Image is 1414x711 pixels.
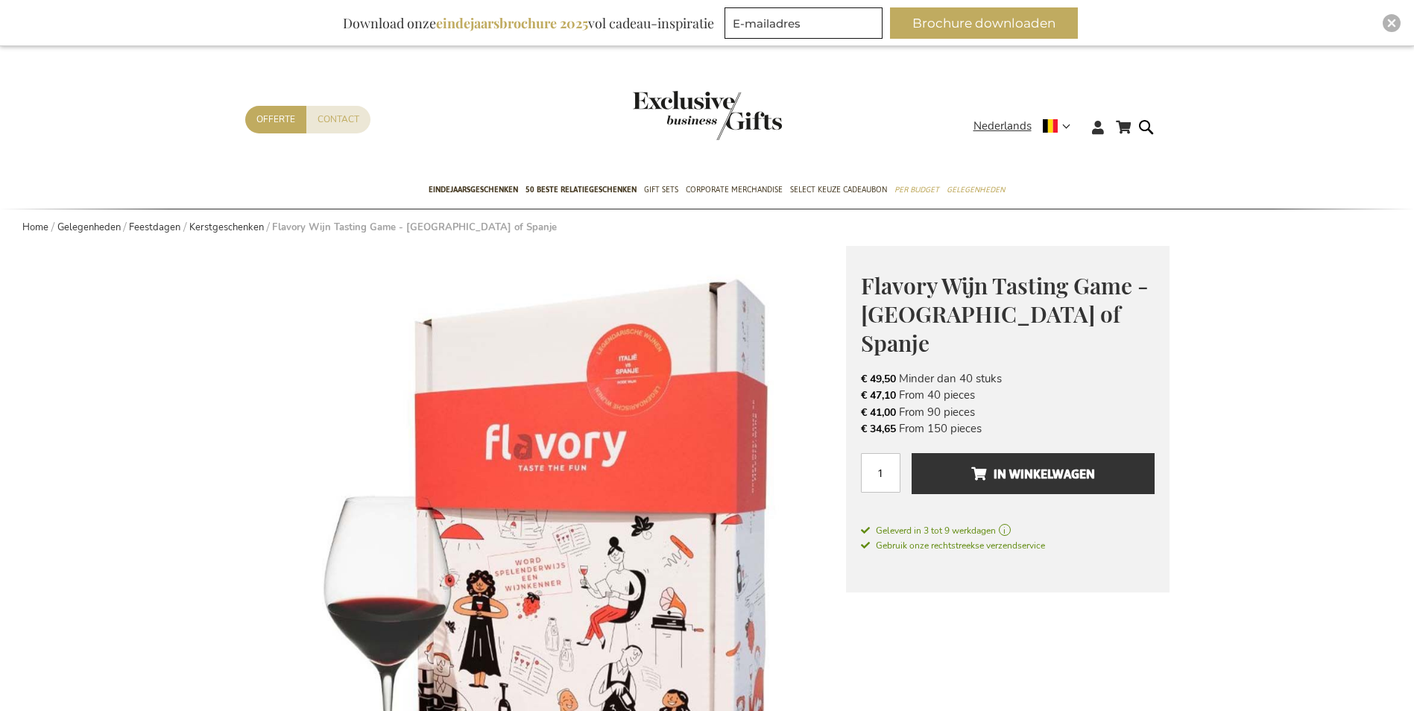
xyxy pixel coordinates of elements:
[129,221,180,234] a: Feestdagen
[861,387,1155,403] li: From 40 pieces
[947,182,1005,197] span: Gelegenheden
[686,182,783,197] span: Corporate Merchandise
[973,118,1080,135] div: Nederlands
[725,7,887,43] form: marketing offers and promotions
[1383,14,1401,32] div: Close
[790,182,887,197] span: Select Keuze Cadeaubon
[912,453,1154,494] button: In Winkelwagen
[861,370,1155,387] li: Minder dan 40 stuks
[245,106,306,133] a: Offerte
[861,405,896,420] span: € 41,00
[861,372,896,386] span: € 49,50
[306,106,370,133] a: Contact
[861,422,896,436] span: € 34,65
[525,182,637,197] span: 50 beste relatiegeschenken
[861,540,1045,552] span: Gebruik onze rechtstreekse verzendservice
[633,91,707,140] a: store logo
[973,118,1032,135] span: Nederlands
[861,404,1155,420] li: From 90 pieces
[57,221,121,234] a: Gelegenheden
[894,182,939,197] span: Per Budget
[861,524,1155,537] a: Geleverd in 3 tot 9 werkdagen
[644,182,678,197] span: Gift Sets
[861,453,900,493] input: Aantal
[861,388,896,402] span: € 47,10
[861,420,1155,437] li: From 150 pieces
[436,14,588,32] b: eindejaarsbrochure 2025
[336,7,721,39] div: Download onze vol cadeau-inspiratie
[1387,19,1396,28] img: Close
[861,271,1149,358] span: Flavory Wijn Tasting Game - [GEOGRAPHIC_DATA] of Spanje
[633,91,782,140] img: Exclusive Business gifts logo
[429,182,518,197] span: Eindejaarsgeschenken
[890,7,1078,39] button: Brochure downloaden
[272,221,557,234] strong: Flavory Wijn Tasting Game - [GEOGRAPHIC_DATA] of Spanje
[861,537,1045,552] a: Gebruik onze rechtstreekse verzendservice
[189,221,264,234] a: Kerstgeschenken
[725,7,883,39] input: E-mailadres
[971,462,1095,486] span: In Winkelwagen
[22,221,48,234] a: Home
